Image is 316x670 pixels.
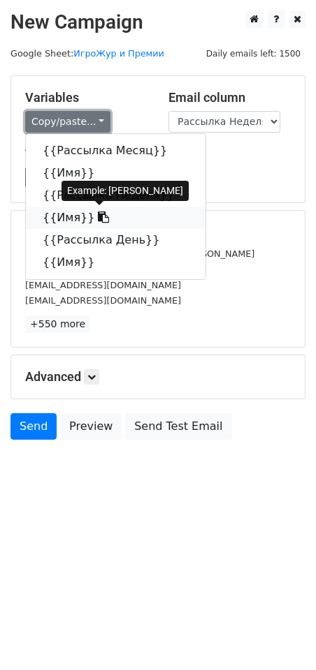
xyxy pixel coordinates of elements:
[26,184,206,207] a: {{Рассылка Неделя}}
[62,181,189,201] div: Example: [PERSON_NAME]
[25,315,90,333] a: +550 more
[26,140,206,162] a: {{Рассылка Месяц}}
[60,413,122,440] a: Preview
[125,413,231,440] a: Send Test Email
[201,48,306,59] a: Daily emails left: 1500
[168,90,291,105] h5: Email column
[26,162,206,184] a: {{Имя}}
[26,251,206,274] a: {{Имя}}
[26,207,206,229] a: {{Имя}}
[25,280,181,290] small: [EMAIL_ADDRESS][DOMAIN_NAME]
[246,603,316,670] iframe: Chat Widget
[25,295,181,306] small: [EMAIL_ADDRESS][DOMAIN_NAME]
[10,10,306,34] h2: New Campaign
[10,48,164,59] small: Google Sheet:
[73,48,164,59] a: ИгроЖур и Премии
[25,369,291,385] h5: Advanced
[25,111,110,133] a: Copy/paste...
[10,413,57,440] a: Send
[26,229,206,251] a: {{Рассылка День}}
[201,46,306,61] span: Daily emails left: 1500
[25,90,148,105] h5: Variables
